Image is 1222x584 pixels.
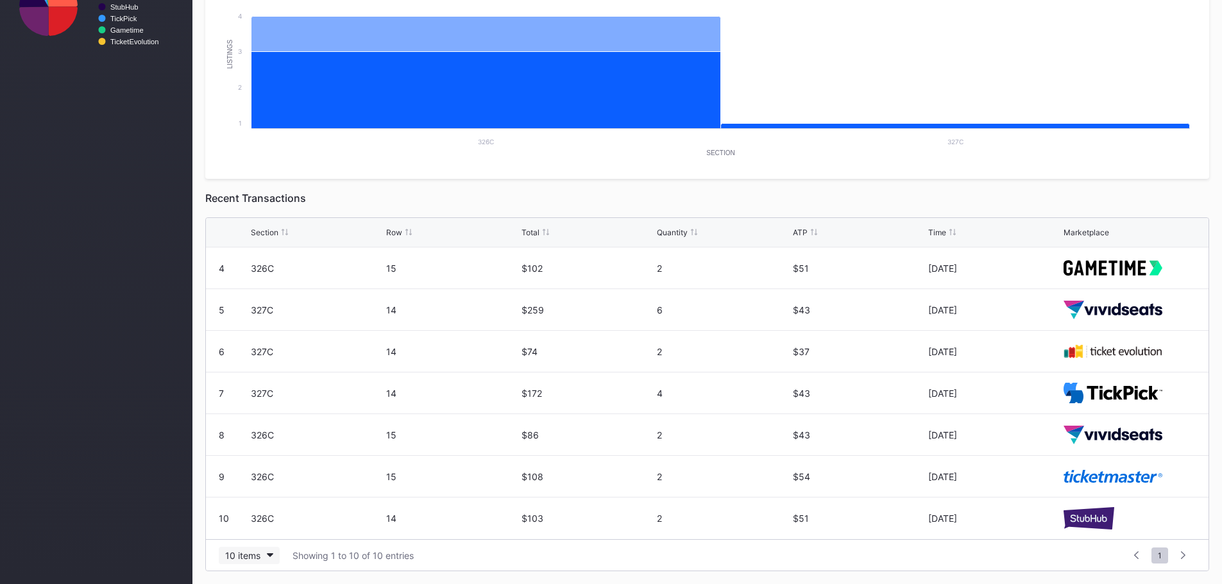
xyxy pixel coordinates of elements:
text: 1 [239,119,242,127]
img: TickPick_logo.svg [1064,383,1163,404]
div: $43 [793,388,925,399]
div: 14 [386,305,518,315]
div: 2 [657,513,789,524]
div: 2 [657,346,789,357]
div: [DATE] [928,471,1060,482]
div: 14 [386,513,518,524]
div: Showing 1 to 10 of 10 entries [293,550,414,561]
text: TicketEvolution [110,38,158,46]
div: Marketplace [1064,228,1109,237]
div: 7 [219,388,224,399]
div: 2 [657,263,789,274]
div: 15 [386,430,518,440]
div: 2 [657,430,789,440]
div: 327C [251,346,383,357]
text: 2 [238,83,242,91]
div: $54 [793,471,925,482]
span: 1 [1151,547,1168,563]
div: 14 [386,346,518,357]
div: [DATE] [928,305,1060,315]
div: 6 [219,346,225,357]
div: 10 [219,513,229,524]
div: Quantity [657,228,688,237]
div: Section [251,228,278,237]
div: 15 [386,263,518,274]
div: [DATE] [928,513,1060,524]
text: TickPick [110,15,137,22]
div: $74 [522,346,654,357]
div: [DATE] [928,430,1060,440]
div: 14 [386,388,518,399]
text: 3 [238,47,242,55]
div: 327C [251,305,383,315]
div: 4 [657,388,789,399]
div: $108 [522,471,654,482]
text: 326C [478,138,494,146]
div: $43 [793,305,925,315]
text: StubHub [110,3,139,11]
img: vividSeats.svg [1064,426,1163,444]
div: 4 [219,263,225,274]
div: $259 [522,305,654,315]
div: $37 [793,346,925,357]
div: 326C [251,430,383,440]
div: Recent Transactions [205,192,1209,204]
img: tevo.svg [1064,344,1163,358]
text: Section [706,149,734,156]
div: $86 [522,430,654,440]
div: $172 [522,388,654,399]
div: [DATE] [928,346,1060,357]
div: 326C [251,513,383,524]
div: $51 [793,263,925,274]
button: 10 items [219,547,280,564]
text: 327C [947,138,963,146]
div: $102 [522,263,654,274]
div: $103 [522,513,654,524]
img: vividSeats.svg [1064,301,1163,319]
div: ATP [793,228,808,237]
text: 4 [238,12,242,20]
div: 9 [219,471,225,482]
div: 10 items [225,550,260,561]
div: $51 [793,513,925,524]
div: 8 [219,430,225,440]
div: 6 [657,305,789,315]
div: Time [928,228,946,237]
div: 5 [219,305,225,315]
img: stubHub.svg [1064,507,1114,530]
div: 2 [657,471,789,482]
text: Gametime [110,26,144,34]
img: ticketmaster.svg [1064,470,1163,483]
div: 326C [251,471,383,482]
div: $43 [793,430,925,440]
div: [DATE] [928,388,1060,399]
div: [DATE] [928,263,1060,274]
img: gametime.svg [1064,260,1163,276]
div: 327C [251,388,383,399]
text: Listings [226,39,233,69]
div: Total [522,228,539,237]
div: Row [386,228,402,237]
div: 15 [386,471,518,482]
div: 326C [251,263,383,274]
